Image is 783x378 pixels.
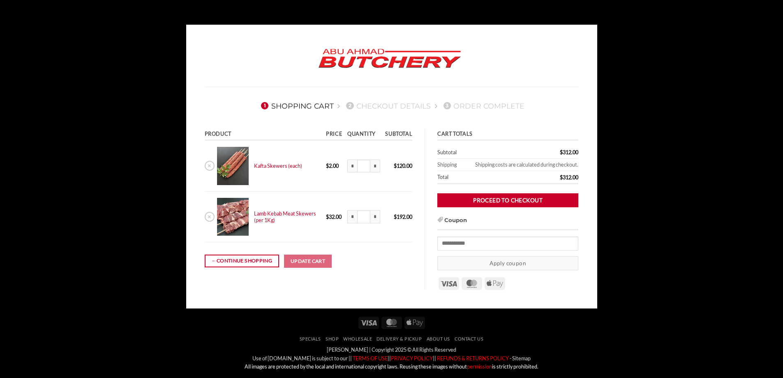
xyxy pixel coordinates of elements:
[261,102,268,109] span: 1
[383,129,412,141] th: Subtotal
[205,95,579,116] nav: Checkout steps
[300,336,321,341] a: Specials
[346,102,353,109] span: 2
[347,210,357,223] input: Reduce quantity of Lamb Kebab Meat Skewers (per 1Kg)
[343,336,372,341] a: Wholesale
[370,160,380,173] input: Increase quantity of Kafta Skewers (each)
[326,213,342,220] bdi: 32.00
[462,159,578,171] td: Shipping costs are calculated during checkout.
[427,336,450,341] a: About Us
[391,355,433,362] a: PRIVACY POLICY
[345,129,383,141] th: Quantity
[326,162,329,169] span: $
[560,174,578,181] bdi: 312.00
[312,43,468,74] img: Abu Ahmad Butchery
[560,174,563,181] span: $
[344,102,431,110] a: 2Checkout details
[376,336,422,341] a: Delivery & Pickup
[217,147,249,185] img: Cart
[394,162,397,169] span: $
[326,336,339,341] a: SHOP
[437,276,506,290] div: Payment icons
[437,256,578,271] button: Apply coupon
[437,193,578,208] a: Proceed to checkout
[205,161,215,171] a: Remove Kafta Skewers (each) from cart
[560,149,578,155] bdi: 312.00
[357,210,370,223] input: Product quantity
[326,162,339,169] bdi: 2.00
[205,212,215,222] a: Remove Lamb Kebab Meat Skewers (per 1Kg) from cart
[352,355,388,362] a: TERMS OF USE
[437,146,509,159] th: Subtotal
[510,355,511,362] a: -
[357,160,370,173] input: Product quantity
[192,362,591,371] p: All images are protected by the local and international copyright laws. Reusing these images with...
[437,159,462,171] th: Shipping
[357,315,426,329] div: Payment icons
[455,336,483,341] a: Contact Us
[205,129,323,141] th: Product
[394,213,412,220] bdi: 192.00
[394,213,397,220] span: $
[347,160,357,173] input: Reduce quantity of Kafta Skewers (each)
[254,210,316,223] a: Lamb Kebab Meat Skewers (per 1Kg)
[560,149,563,155] span: $
[370,210,380,223] input: Increase quantity of Lamb Kebab Meat Skewers (per 1Kg)
[512,355,531,362] a: Sitemap
[254,162,302,169] a: Kafta Skewers (each)
[437,216,578,230] h3: Coupon
[217,198,249,236] img: Cart
[259,102,334,110] a: 1Shopping Cart
[394,162,412,169] bdi: 120.00
[211,257,217,265] span: ←
[467,363,492,370] a: permission
[326,213,329,220] span: $
[323,129,345,141] th: Price
[437,355,509,362] font: REFUNDS & RETURNS POLICY
[205,255,279,267] a: Continue shopping
[353,355,388,362] font: TERMS OF USE
[436,355,509,362] a: REFUNDS & RETURNS POLICY
[437,171,509,184] th: Total
[437,129,578,141] th: Cart totals
[284,255,332,268] button: Update cart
